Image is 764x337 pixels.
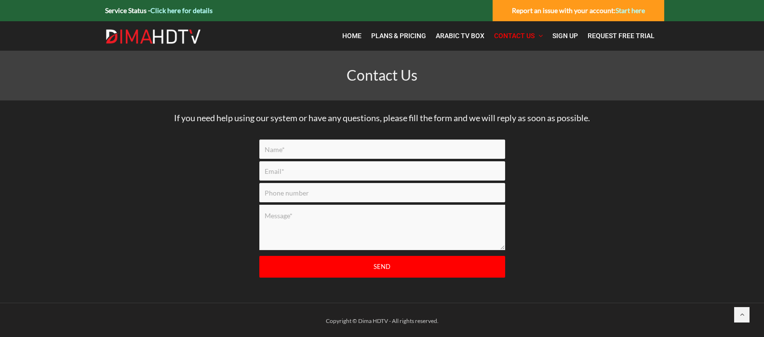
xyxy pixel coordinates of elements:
[259,161,505,181] input: Email*
[337,26,366,46] a: Home
[548,26,583,46] a: Sign Up
[342,32,362,40] span: Home
[583,26,659,46] a: Request Free Trial
[105,29,201,44] img: Dima HDTV
[489,26,548,46] a: Contact Us
[259,183,505,202] input: Phone number
[100,315,664,327] div: Copyright © Dima HDTV - All rights reserved.
[431,26,489,46] a: Arabic TV Box
[371,32,426,40] span: Plans & Pricing
[252,140,512,295] form: Contact form
[174,112,590,123] span: If you need help using our system or have any questions, please fill the form and we will reply a...
[366,26,431,46] a: Plans & Pricing
[436,32,484,40] span: Arabic TV Box
[105,6,213,14] strong: Service Status -
[259,140,505,159] input: Name*
[552,32,578,40] span: Sign Up
[616,6,645,14] a: Start here
[734,307,750,323] a: Back to top
[512,6,645,14] strong: Report an issue with your account:
[588,32,655,40] span: Request Free Trial
[494,32,535,40] span: Contact Us
[150,6,213,14] a: Click here for details
[259,256,505,278] input: Send
[347,66,417,84] span: Contact Us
